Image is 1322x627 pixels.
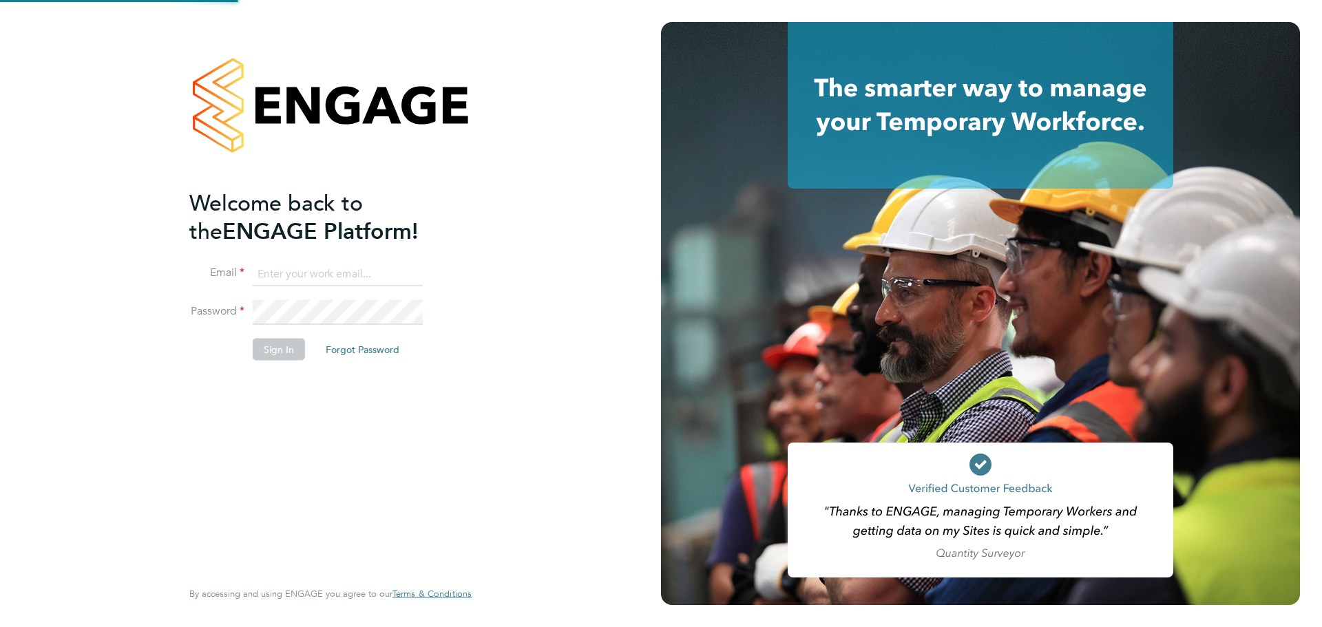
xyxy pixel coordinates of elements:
h2: ENGAGE Platform! [189,189,458,245]
button: Sign In [253,339,305,361]
a: Terms & Conditions [392,588,472,599]
label: Email [189,266,244,280]
input: Enter your work email... [253,262,423,286]
button: Forgot Password [315,339,410,361]
label: Password [189,304,244,319]
span: Welcome back to the [189,189,363,244]
span: By accessing and using ENGAGE you agree to our [189,588,472,599]
span: Terms & Conditions [392,588,472,599]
